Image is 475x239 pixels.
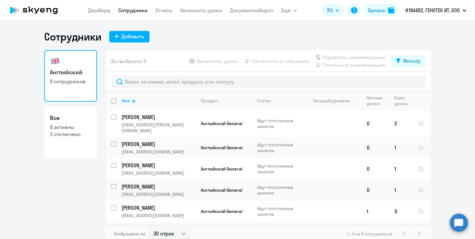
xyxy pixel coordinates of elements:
p: [EMAIL_ADDRESS][DOMAIN_NAME] [121,170,195,176]
button: Ещё [281,4,297,17]
a: [PERSON_NAME] [121,204,195,211]
div: Корп. уроки [394,95,412,106]
p: [PERSON_NAME] [121,204,194,211]
a: Отчеты [155,7,172,14]
button: Балансbalance [364,4,398,17]
a: Дашборд [88,7,111,14]
p: #184452, ГЕНОТЕК ИТ, ООО [405,6,460,14]
td: 0 [362,179,389,201]
p: 8 активны [50,124,91,131]
p: [PERSON_NAME] [121,141,194,148]
p: Идут постоянные занятия [257,118,301,129]
p: [EMAIL_ADDRESS][PERSON_NAME][DOMAIN_NAME] [121,122,195,133]
button: Фильтр [391,55,426,67]
p: Идут постоянные занятия [257,184,301,196]
a: [PERSON_NAME] [121,162,195,169]
a: Сотрудники [118,7,148,14]
div: Продукт [201,98,218,104]
a: Начислить уроки [180,7,222,14]
div: Баланс [368,6,385,14]
img: english [50,56,60,66]
p: [EMAIL_ADDRESS][DOMAIN_NAME] [121,213,195,218]
td: 1 [362,201,389,222]
span: Вы выбрали: 0 [111,57,146,65]
span: Английский General [201,145,242,151]
h3: Английский [50,68,91,77]
h3: Все [50,114,91,122]
span: Английский General [201,208,242,214]
div: Продукт [201,98,252,104]
td: 1 [389,158,413,179]
p: Идут постоянные занятия [257,142,301,153]
div: Текущий уровень [307,98,361,104]
div: Статус [257,98,271,104]
p: 8 сотрудников [50,78,91,85]
a: Английский8 сотрудников [44,50,97,102]
span: Английский General [201,187,242,193]
td: 0 [389,201,413,222]
a: Все8 активны3 отключено [44,107,97,158]
span: Отображать по: [114,231,146,237]
p: Идут постоянные занятия [257,163,301,175]
button: RU [323,4,344,17]
p: [EMAIL_ADDRESS][DOMAIN_NAME] [121,191,195,197]
div: Имя [121,98,195,104]
a: [PERSON_NAME] [121,114,195,121]
span: Английский General [201,166,242,172]
input: Поиск по имени, email, продукту или статусу [111,75,426,88]
div: Корп. уроки [394,95,408,106]
a: [PERSON_NAME] [121,183,195,190]
button: Добавить [109,31,150,42]
span: RU [327,6,333,14]
td: 0 [362,158,389,179]
div: Фильтр [403,57,421,65]
p: 3 отключено [50,131,91,138]
img: balance [388,7,394,14]
td: 2 [389,110,413,137]
a: Документооборот [230,7,273,14]
h1: Сотрудники [44,30,102,43]
span: 1 - 8 из 8 сотрудников [347,231,392,237]
p: [PERSON_NAME] [121,162,194,169]
div: Личные уроки [367,95,385,106]
button: #184452, ГЕНОТЕК ИТ, ООО [402,3,470,18]
span: Ещё [281,6,291,14]
p: [PERSON_NAME] [121,183,194,190]
td: 0 [362,110,389,137]
td: 0 [362,137,389,158]
span: Английский General [201,121,242,126]
td: 1 [389,137,413,158]
div: Текущий уровень [313,98,350,104]
p: [PERSON_NAME] [121,114,194,121]
td: 1 [389,179,413,201]
p: [EMAIL_ADDRESS][DOMAIN_NAME] [121,149,195,155]
div: Добавить [121,32,144,40]
div: Статус [257,98,301,104]
p: Идут постоянные занятия [257,206,301,217]
div: Личные уроки [367,95,389,106]
div: Имя [121,98,130,104]
a: [PERSON_NAME] [121,141,195,148]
